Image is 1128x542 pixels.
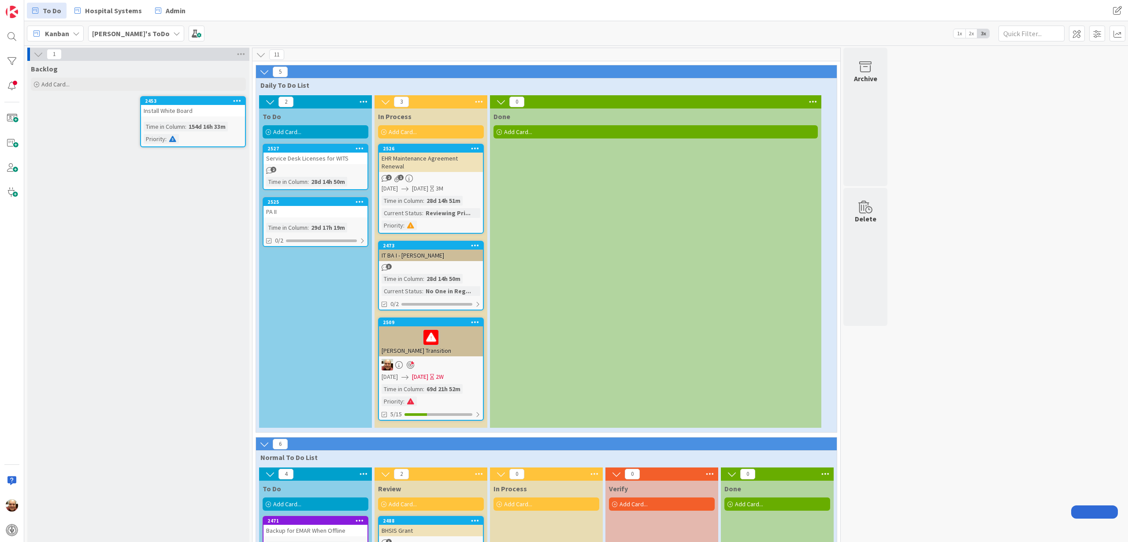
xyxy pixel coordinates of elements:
div: Ed [379,359,483,370]
div: Current Status [382,286,422,296]
a: 2527Service Desk Licenses for WITSTime in Column:28d 14h 50m [263,144,368,190]
span: 2x [965,29,977,38]
a: 2473IT BA I - [PERSON_NAME]Time in Column:28d 14h 50mCurrent Status:No One in Reg...0/2 [378,241,484,310]
div: No One in Reg... [423,286,473,296]
span: : [423,196,424,206]
span: 2 [278,97,293,107]
div: Service Desk Licenses for WITS [263,153,367,164]
span: Add Card... [735,500,763,508]
span: 1 [47,49,62,60]
div: BHSIS Grant [379,525,483,536]
div: 2488BHSIS Grant [379,517,483,536]
span: 3x [977,29,989,38]
span: 3 [386,264,392,269]
span: 3 [394,97,409,107]
span: Admin [166,5,186,16]
span: [DATE] [382,184,398,193]
span: 2 [386,175,392,180]
div: Time in Column [382,274,423,284]
span: 0/2 [275,236,283,245]
a: 2453Install White BoardTime in Column:154d 16h 33mPriority: [140,96,246,147]
b: [PERSON_NAME]'s ToDo [92,29,170,38]
span: Verify [609,484,628,493]
span: 4 [278,469,293,479]
span: Review [378,484,401,493]
div: 2509[PERSON_NAME] Transition [379,318,483,356]
span: : [423,274,424,284]
div: 2473 [383,243,483,249]
span: : [422,208,423,218]
div: Reviewing Pri... [423,208,473,218]
div: 154d 16h 33m [186,122,228,131]
span: Add Card... [389,500,417,508]
img: Ed [382,359,393,370]
span: 11 [269,49,284,60]
div: 28d 14h 51m [424,196,463,206]
span: : [403,396,404,406]
a: 2509[PERSON_NAME] TransitionEd[DATE][DATE]2WTime in Column:69d 21h 52mPriority:5/15 [378,318,484,421]
div: 2526EHR Maintenance Agreement Renewal [379,145,483,172]
span: Done [493,112,510,121]
div: Install White Board [141,105,245,116]
div: 28d 14h 50m [424,274,463,284]
span: : [308,223,309,232]
span: 5/15 [390,410,402,419]
span: 2 [394,469,409,479]
div: 2525 [267,199,367,205]
span: 0 [509,97,524,107]
span: Add Card... [620,500,648,508]
span: Done [724,484,741,493]
span: : [422,286,423,296]
span: In Process [493,484,527,493]
div: 2526 [379,145,483,153]
div: Backup for EMAR When Offline [263,525,367,536]
span: 6 [273,439,288,449]
div: 2527 [263,145,367,153]
span: To Do [43,5,61,16]
span: 1 [398,175,404,180]
span: Add Card... [41,80,70,88]
span: To Do [263,112,281,121]
span: : [403,221,404,230]
div: 2453 [145,98,245,104]
div: Time in Column [382,196,423,206]
div: 2453 [141,97,245,105]
span: 2 [271,167,276,172]
div: 2525PA II [263,198,367,217]
span: Hospital Systems [85,5,142,16]
span: Kanban [45,28,69,39]
span: Add Card... [273,128,301,136]
span: 0/2 [390,299,399,309]
a: 2525PA IITime in Column:29d 17h 19m0/2 [263,197,368,247]
div: 2453Install White Board [141,97,245,116]
span: : [165,134,167,144]
div: 2W [436,372,444,381]
div: 69d 21h 52m [424,384,463,394]
span: : [185,122,186,131]
div: IT BA I - [PERSON_NAME] [379,250,483,261]
div: Priority [382,221,403,230]
img: Visit kanbanzone.com [6,6,18,18]
span: Normal To Do List [260,453,826,462]
span: Daily To Do List [260,81,826,90]
div: 2525 [263,198,367,206]
div: Delete [855,213,876,224]
div: 2471Backup for EMAR When Offline [263,517,367,536]
div: Priority [144,134,165,144]
div: Time in Column [266,223,308,232]
div: Time in Column [382,384,423,394]
a: 2526EHR Maintenance Agreement Renewal[DATE][DATE]3MTime in Column:28d 14h 51mCurrent Status:Revie... [378,144,484,234]
div: [PERSON_NAME] Transition [379,326,483,356]
span: To Do [263,484,281,493]
span: [DATE] [412,184,428,193]
span: 1x [954,29,965,38]
div: Current Status [382,208,422,218]
span: Add Card... [389,128,417,136]
div: 28d 14h 50m [309,177,347,187]
span: Add Card... [273,500,301,508]
div: 2526 [383,146,483,152]
span: : [423,384,424,394]
div: 2473 [379,242,483,250]
span: Add Card... [504,128,532,136]
div: 2509 [379,318,483,326]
